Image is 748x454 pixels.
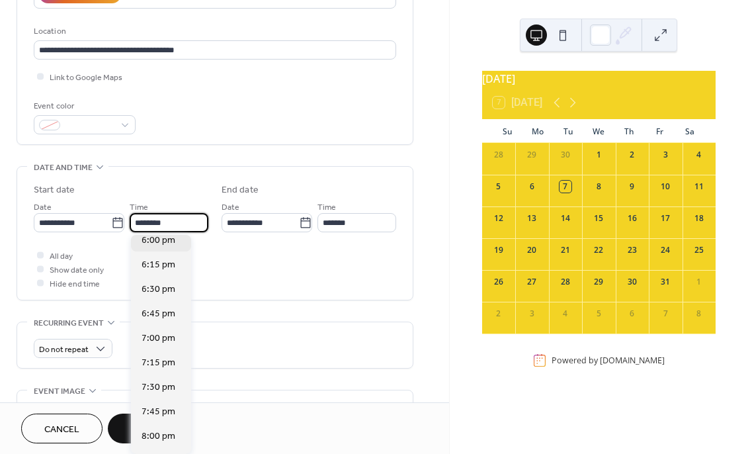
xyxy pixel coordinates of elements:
span: 7:30 pm [142,381,175,394]
div: We [583,119,614,143]
div: 24 [659,244,671,256]
div: 7 [659,308,671,320]
div: 17 [659,212,671,224]
div: 30 [560,149,571,161]
span: 7:45 pm [142,405,175,419]
span: 6:30 pm [142,283,175,296]
span: Date [34,201,52,214]
div: 20 [526,244,538,256]
div: 31 [659,276,671,288]
div: 5 [493,181,505,193]
div: 22 [593,244,604,256]
div: Tu [553,119,583,143]
span: Event image [34,385,85,398]
span: 8:00 pm [142,430,175,443]
div: Event color [34,99,133,113]
div: 28 [560,276,571,288]
div: 27 [526,276,538,288]
div: 2 [626,149,638,161]
div: Sa [675,119,705,143]
div: 29 [593,276,604,288]
div: 18 [693,212,705,224]
div: 26 [493,276,505,288]
span: Cancel [44,423,79,437]
span: 7:15 pm [142,356,175,370]
div: 13 [526,212,538,224]
div: Mo [523,119,554,143]
span: Do not repeat [39,342,89,357]
div: 7 [560,181,571,193]
div: 3 [659,149,671,161]
div: Powered by [552,355,665,366]
div: 10 [659,181,671,193]
div: 28 [493,149,505,161]
button: Cancel [21,414,103,443]
div: Location [34,24,394,38]
div: 2 [493,308,505,320]
span: 6:15 pm [142,258,175,272]
div: 15 [593,212,604,224]
div: 30 [626,276,638,288]
div: 16 [626,212,638,224]
div: [DATE] [482,71,716,87]
span: 7:00 pm [142,332,175,345]
div: 8 [693,308,705,320]
div: Fr [644,119,675,143]
span: Show date only [50,263,104,277]
div: 25 [693,244,705,256]
div: 8 [593,181,604,193]
span: 6:45 pm [142,307,175,321]
div: 19 [493,244,505,256]
div: 4 [560,308,571,320]
a: [DOMAIN_NAME] [600,355,665,366]
div: 6 [626,308,638,320]
div: 1 [693,276,705,288]
span: Recurring event [34,316,104,330]
div: End date [222,183,259,197]
div: 14 [560,212,571,224]
div: 6 [526,181,538,193]
div: 11 [693,181,705,193]
div: 1 [593,149,604,161]
div: Su [493,119,523,143]
div: 12 [493,212,505,224]
div: Start date [34,183,75,197]
div: 21 [560,244,571,256]
span: Link to Google Maps [50,71,122,85]
span: Date and time [34,161,93,175]
div: 4 [693,149,705,161]
button: Save [108,414,176,443]
span: Time [317,201,336,214]
span: All day [50,250,73,263]
span: Time [130,201,148,214]
div: 29 [526,149,538,161]
div: 9 [626,181,638,193]
span: 6:00 pm [142,234,175,248]
div: 23 [626,244,638,256]
div: 5 [593,308,604,320]
span: Hide end time [50,277,100,291]
div: Th [614,119,644,143]
div: 3 [526,308,538,320]
span: Date [222,201,239,214]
